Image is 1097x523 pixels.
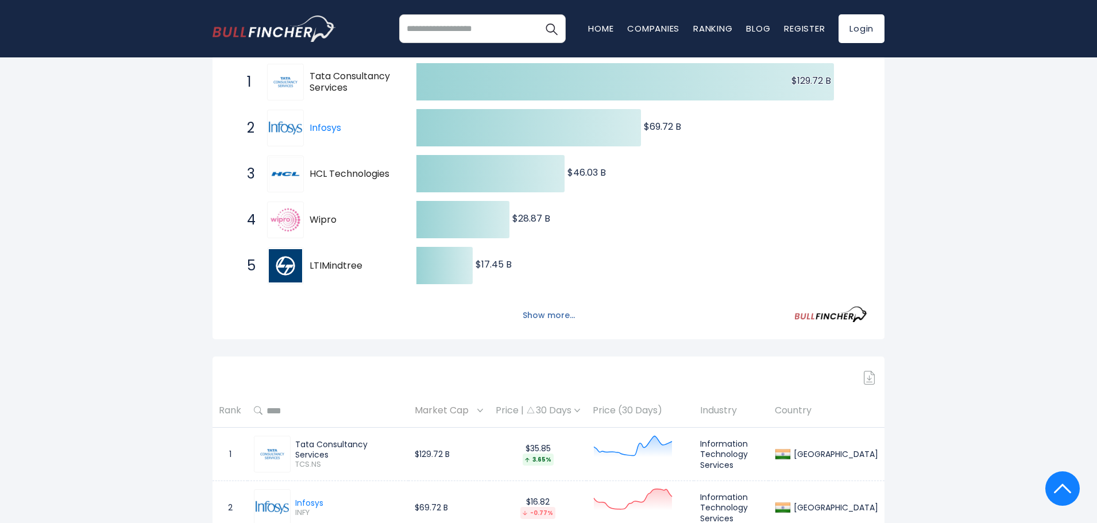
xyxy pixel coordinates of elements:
td: $129.72 B [408,428,489,481]
td: Information Technology Services [694,428,768,481]
div: 3.65% [523,454,554,466]
div: -0.77% [520,507,555,519]
div: Infosys [295,498,323,508]
img: Infosys [269,111,302,145]
button: Show more... [516,306,582,325]
a: Companies [627,22,679,34]
img: LTIMindtree [269,249,302,282]
img: Tata Consultancy Services [269,65,302,99]
a: Blog [746,22,770,34]
a: Register [784,22,825,34]
span: 5 [241,256,253,276]
a: Infosys [310,121,341,134]
div: [GEOGRAPHIC_DATA] [791,502,878,513]
img: TCS.NS.png [256,437,289,471]
span: LTIMindtree [310,260,396,272]
span: Market Cap [415,402,474,420]
div: $35.85 [496,443,580,466]
span: INFY [295,508,323,518]
button: Search [537,14,566,43]
text: $28.87 B [512,212,550,225]
div: [GEOGRAPHIC_DATA] [791,449,878,459]
th: Rank [213,394,248,428]
span: TCS.NS [295,460,402,470]
span: Wipro [310,214,396,226]
th: Country [768,394,884,428]
text: $46.03 B [567,166,606,179]
span: 3 [241,164,253,184]
span: 4 [241,210,253,230]
div: Tata Consultancy Services [295,439,402,460]
div: Price | 30 Days [496,405,580,417]
text: $129.72 B [791,74,831,87]
th: Price (30 Days) [586,394,694,428]
span: HCL Technologies [310,168,396,180]
img: bullfincher logo [213,16,336,42]
span: 2 [241,118,253,138]
div: $16.82 [496,497,580,519]
a: Login [839,14,884,43]
td: 1 [213,428,248,481]
img: HCL Technologies [269,157,302,191]
span: 1 [241,72,253,92]
th: Industry [694,394,768,428]
a: Home [588,22,613,34]
text: $17.45 B [476,258,512,271]
a: Infosys [267,110,310,146]
a: Ranking [693,22,732,34]
img: Wipro [269,203,302,237]
text: $69.72 B [644,120,681,133]
a: Go to homepage [213,16,336,42]
span: Tata Consultancy Services [310,71,396,95]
